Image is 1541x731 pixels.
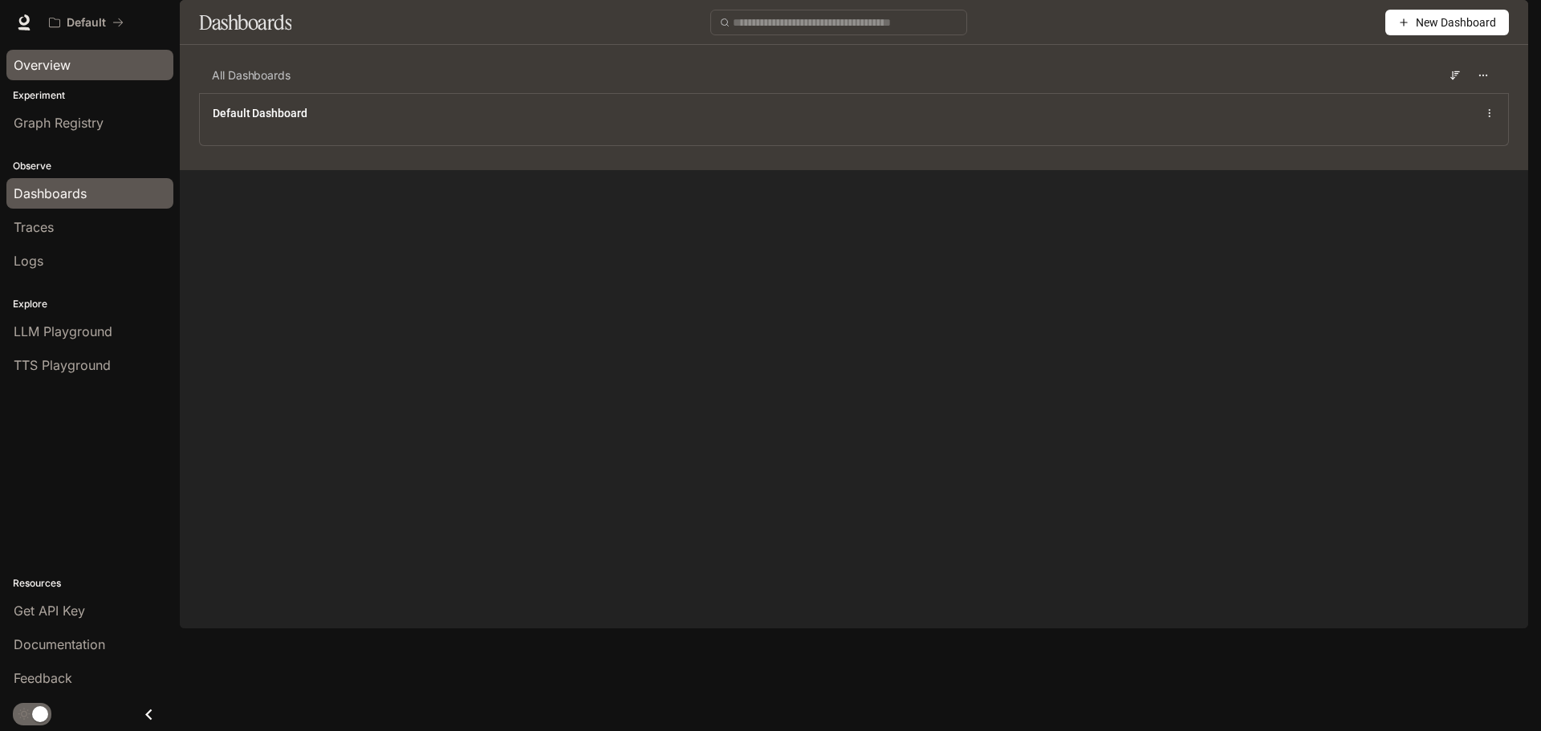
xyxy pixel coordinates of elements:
[199,6,291,39] h1: Dashboards
[42,6,131,39] button: All workspaces
[1385,10,1509,35] button: New Dashboard
[213,105,307,121] a: Default Dashboard
[67,16,106,30] p: Default
[1416,14,1496,31] span: New Dashboard
[212,67,291,83] span: All Dashboards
